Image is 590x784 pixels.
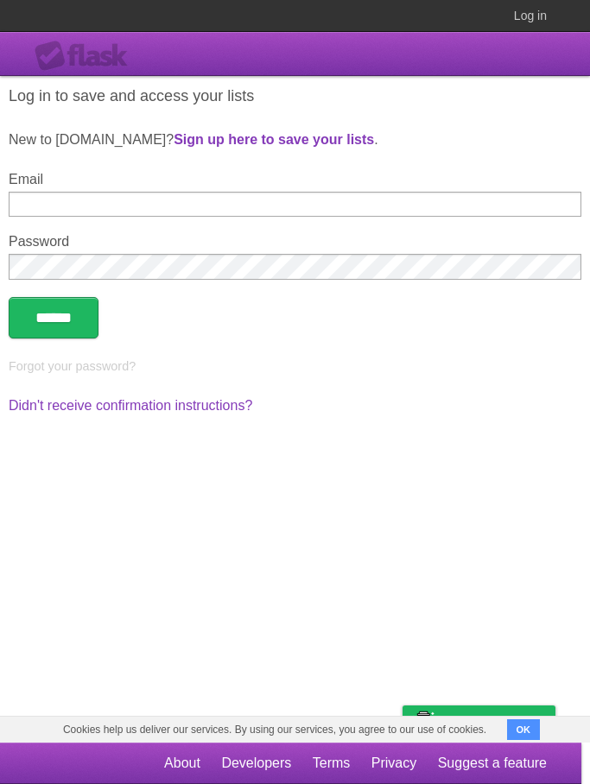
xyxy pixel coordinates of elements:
a: Forgot your password? [9,359,136,373]
a: Terms [313,747,351,780]
button: OK [507,719,541,740]
label: Email [9,172,581,187]
span: Cookies help us deliver our services. By using our services, you agree to our use of cookies. [46,717,504,743]
label: Password [9,234,581,250]
a: Privacy [371,747,416,780]
img: Buy me a coffee [411,706,435,736]
a: Developers [221,747,291,780]
h1: Log in to save and access your lists [9,85,581,108]
a: Suggest a feature [438,747,547,780]
a: About [164,747,200,780]
div: Flask [35,41,138,72]
a: Didn't receive confirmation instructions? [9,398,252,413]
a: Sign up here to save your lists [174,132,374,147]
a: Buy me a coffee [403,705,555,737]
p: New to [DOMAIN_NAME]? . [9,130,581,150]
span: Buy me a coffee [439,706,547,737]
